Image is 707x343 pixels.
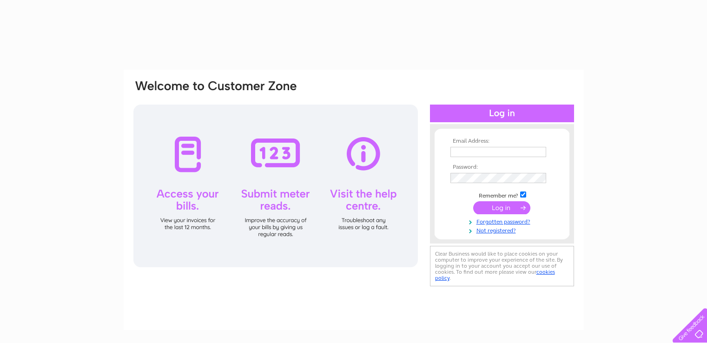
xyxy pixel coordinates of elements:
div: Clear Business would like to place cookies on your computer to improve your experience of the sit... [430,246,574,286]
th: Password: [448,164,556,171]
a: Not registered? [450,225,556,234]
input: Submit [473,201,530,214]
th: Email Address: [448,138,556,145]
a: cookies policy [435,269,555,281]
td: Remember me? [448,190,556,199]
a: Forgotten password? [450,217,556,225]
